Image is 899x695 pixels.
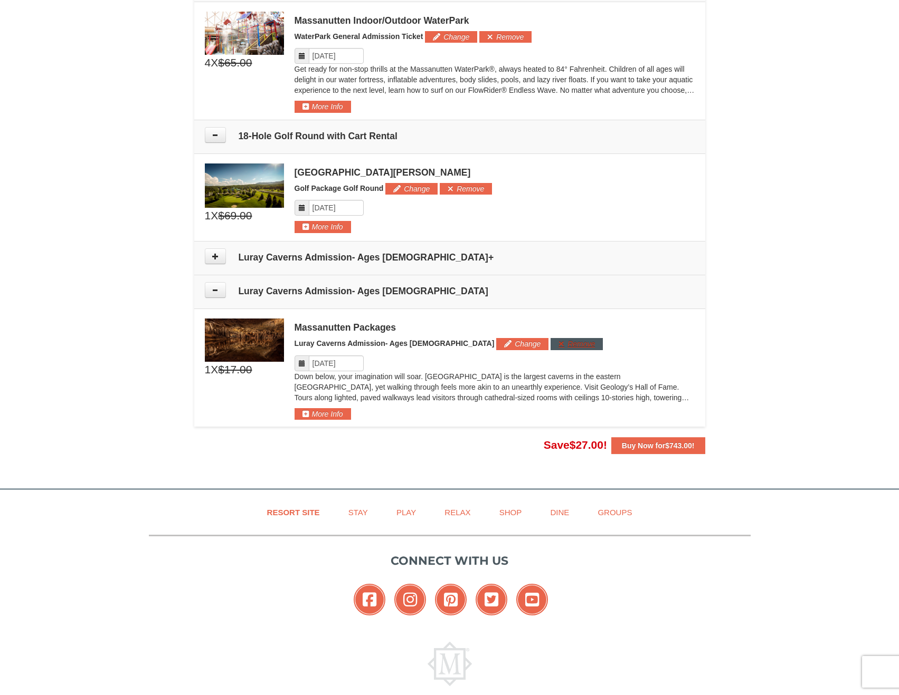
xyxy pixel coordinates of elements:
[205,12,284,55] img: 6619917-1403-22d2226d.jpg
[295,184,384,192] span: Golf Package Golf Round
[149,552,751,569] p: Connect with us
[385,183,438,195] button: Change
[295,64,695,95] p: Get ready for non-stop thrills at the Massanutten WaterPark®, always heated to 84° Fahrenheit. Ch...
[254,500,333,524] a: Resort Site
[295,221,351,233] button: More Info
[383,500,429,524] a: Play
[611,437,705,454] button: Buy Now for$743.00!
[295,167,695,178] div: [GEOGRAPHIC_DATA][PERSON_NAME]
[440,183,492,195] button: Remove
[622,441,695,450] strong: Buy Now for !
[544,439,607,451] span: Save !
[218,362,252,378] span: $17.00
[428,642,472,686] img: Massanutten Resort Logo
[295,101,351,112] button: More Info
[570,439,603,451] span: $27.00
[295,371,695,403] p: Down below, your imagination will soar. [GEOGRAPHIC_DATA] is the largest caverns in the eastern [...
[295,15,695,26] div: Massanutten Indoor/Outdoor WaterPark
[496,338,548,350] button: Change
[211,55,218,71] span: X
[218,55,252,71] span: $65.00
[205,208,211,224] span: 1
[665,441,692,450] span: $743.00
[218,208,252,224] span: $69.00
[295,322,695,333] div: Massanutten Packages
[205,286,695,296] h4: Luray Caverns Admission- Ages [DEMOGRAPHIC_DATA]
[295,339,495,347] span: Luray Caverns Admission- Ages [DEMOGRAPHIC_DATA]
[486,500,535,524] a: Shop
[211,362,218,378] span: X
[205,318,284,362] img: 6619879-49-cfcc8d86.jpg
[295,32,423,41] span: WaterPark General Admission Ticket
[479,31,532,43] button: Remove
[335,500,381,524] a: Stay
[205,55,211,71] span: 4
[205,131,695,141] h4: 18-Hole Golf Round with Cart Rental
[584,500,645,524] a: Groups
[551,338,603,350] button: Remove
[295,408,351,420] button: More Info
[205,163,284,208] img: 6619859-94-ae30c47a.jpg
[425,31,477,43] button: Change
[205,362,211,378] span: 1
[211,208,218,224] span: X
[431,500,484,524] a: Relax
[205,252,695,263] h4: Luray Caverns Admission- Ages [DEMOGRAPHIC_DATA]+
[537,500,582,524] a: Dine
